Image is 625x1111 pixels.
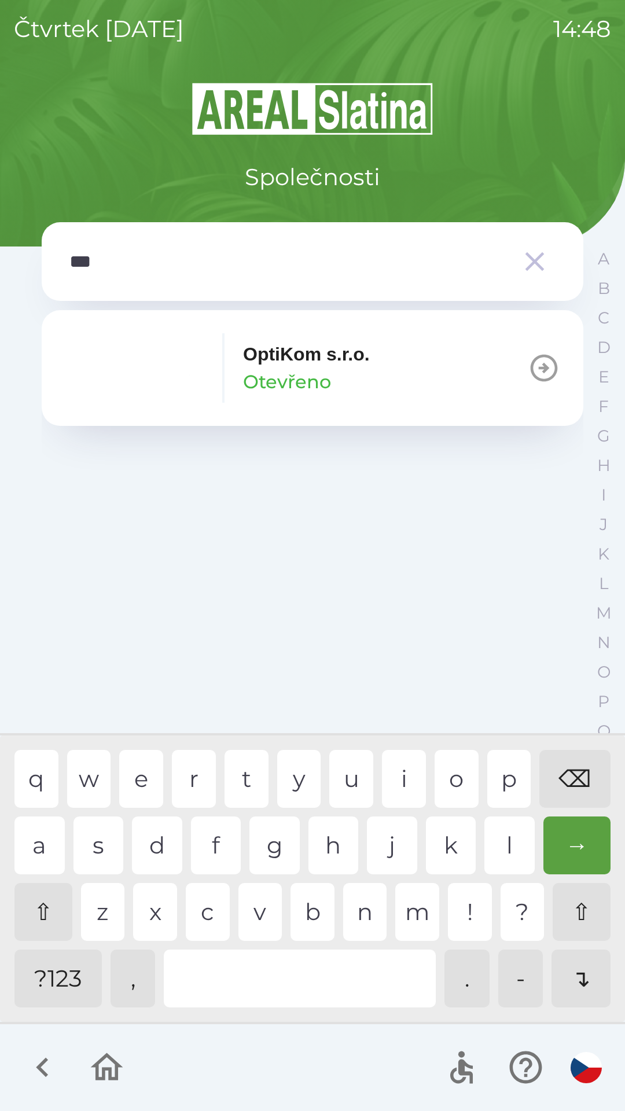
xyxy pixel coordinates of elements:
p: M [596,603,612,623]
button: M [589,598,618,628]
p: F [598,396,609,417]
p: I [601,485,606,505]
p: J [600,514,608,535]
img: Logo [42,81,583,137]
p: N [597,632,611,653]
p: C [598,308,609,328]
button: B [589,274,618,303]
button: C [589,303,618,333]
button: P [589,687,618,716]
p: Q [597,721,611,741]
button: E [589,362,618,392]
p: E [598,367,609,387]
p: K [598,544,609,564]
p: D [597,337,611,358]
p: Otevřeno [243,368,331,396]
p: čtvrtek [DATE] [14,12,184,46]
img: cs flag [571,1052,602,1083]
button: O [589,657,618,687]
button: I [589,480,618,510]
p: 14:48 [553,12,611,46]
button: A [589,244,618,274]
button: F [589,392,618,421]
button: Q [589,716,618,746]
button: K [589,539,618,569]
p: L [599,573,608,594]
p: OptiKom s.r.o. [243,340,370,368]
p: P [598,691,609,712]
p: A [598,249,609,269]
button: G [589,421,618,451]
p: H [597,455,611,476]
p: O [597,662,611,682]
img: 1dab0062-8f17-4218-a5e9-5e904f4f9754.png [65,333,204,403]
button: OptiKom s.r.o.Otevřeno [42,310,583,426]
button: N [589,628,618,657]
button: D [589,333,618,362]
button: J [589,510,618,539]
button: L [589,569,618,598]
p: B [598,278,610,299]
p: G [597,426,610,446]
p: Společnosti [245,160,380,194]
button: H [589,451,618,480]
